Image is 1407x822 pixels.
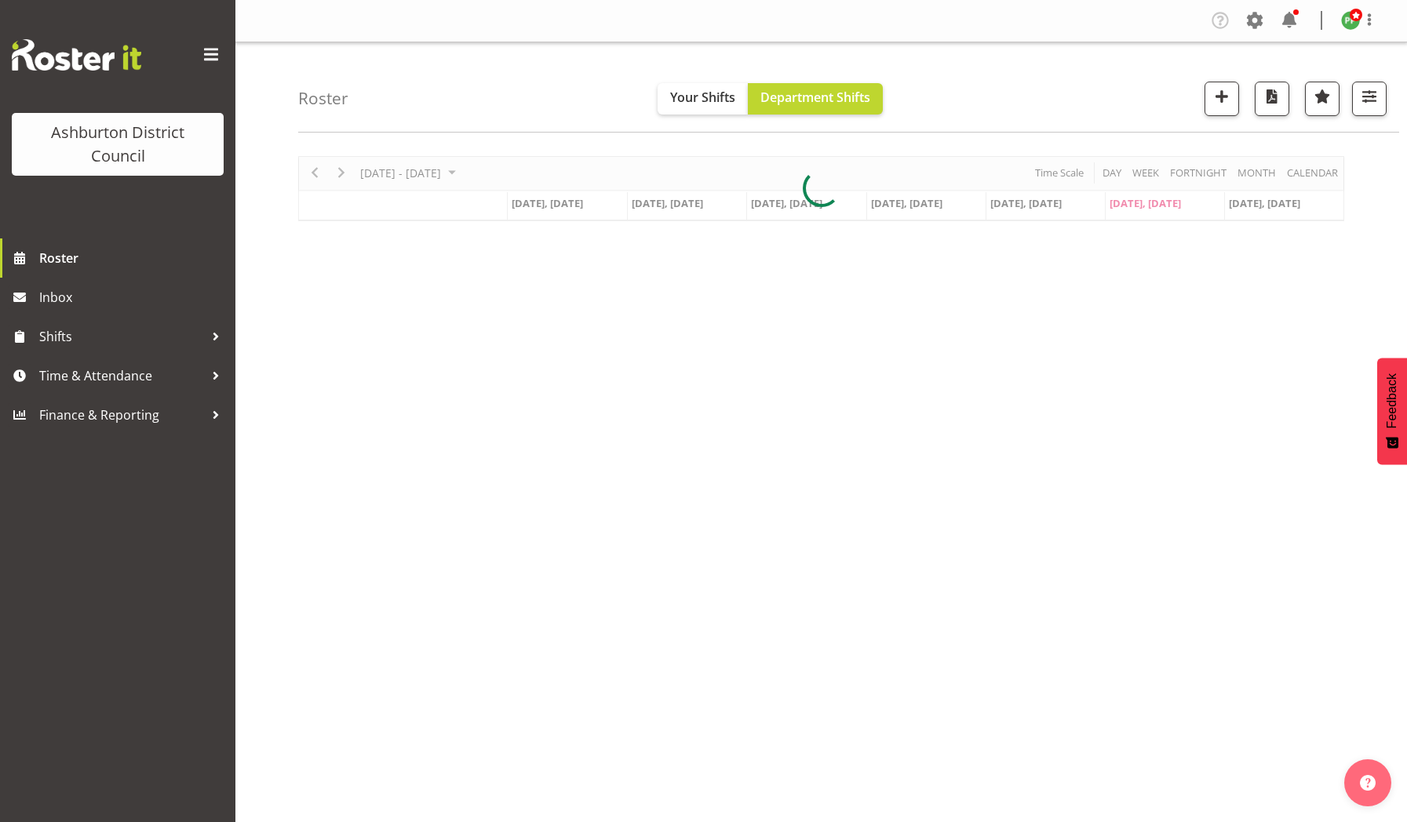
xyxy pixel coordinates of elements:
span: Department Shifts [760,89,870,106]
div: Ashburton District Council [27,121,208,168]
button: Filter Shifts [1352,82,1387,116]
span: Roster [39,246,228,270]
img: polly-price11030.jpg [1341,11,1360,30]
button: Download a PDF of the roster according to the set date range. [1255,82,1289,116]
button: Add a new shift [1205,82,1239,116]
button: Department Shifts [748,83,883,115]
span: Shifts [39,325,204,348]
img: help-xxl-2.png [1360,775,1376,791]
button: Your Shifts [658,83,748,115]
button: Feedback - Show survey [1377,358,1407,464]
button: Highlight an important date within the roster. [1305,82,1340,116]
span: Finance & Reporting [39,403,204,427]
span: Your Shifts [670,89,735,106]
span: Inbox [39,286,228,309]
h4: Roster [298,89,348,107]
span: Time & Attendance [39,364,204,387]
img: Rosterit website logo [12,39,141,71]
span: Feedback [1385,373,1399,428]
